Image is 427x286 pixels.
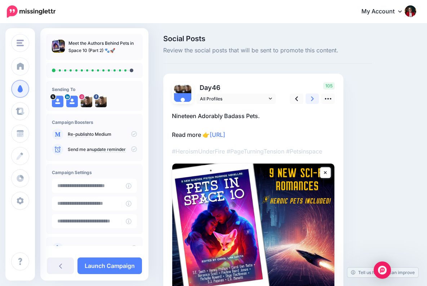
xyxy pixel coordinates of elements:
[95,96,107,107] img: 250822597_561618321794201_6841012283684770267_n-bsa135088.jpg
[68,131,137,138] p: to Medium
[174,93,191,110] img: user_default_image.png
[347,268,418,277] a: Tell us how we can improve
[172,147,335,156] p: #HeroismUnderFire #PageTurningTension #Petsinspace
[68,146,137,153] p: Send me an
[374,261,391,279] div: Open Intercom Messenger
[196,82,277,93] p: Day
[52,170,137,175] h4: Campaign Settings
[354,3,416,21] a: My Account
[163,35,372,42] span: Social Posts
[81,96,92,107] img: 312092693_141646471941436_4531409903752221137_n-bsa135089.jpg
[66,96,78,107] img: user_default_image.png
[68,40,137,54] p: Meet the Authors Behind Pets in Space 10 (Part 2) 🐾🚀
[52,120,137,125] h4: Campaign Boosters
[212,84,221,91] span: 46
[196,94,276,104] a: All Profiles
[52,96,63,107] img: user_default_image.png
[7,5,55,18] img: Missinglettr
[52,40,65,53] img: c6ebaa7c4fecb4a8dab01741a0d2d5b5_thumb.jpg
[323,82,335,90] span: 105
[17,40,24,46] img: menu.png
[68,131,90,137] a: Re-publish
[172,111,335,139] p: Nineteen Adorably Badass Pets. Read more 👉
[68,246,123,251] a: I confirm this is my content
[183,84,191,93] img: 312092693_141646471941436_4531409903752221137_n-bsa135089.jpg
[52,87,137,92] h4: Sending To
[163,46,372,55] span: Review the social posts that will be sent to promote this content.
[210,131,225,138] a: [URL]
[174,84,183,93] img: 250822597_561618321794201_6841012283684770267_n-bsa135088.jpg
[92,147,126,152] a: update reminder
[200,95,267,103] span: All Profiles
